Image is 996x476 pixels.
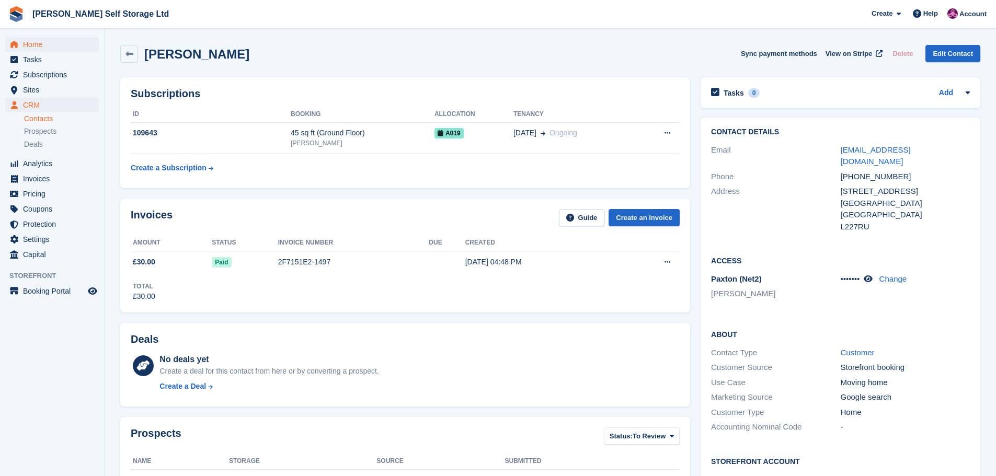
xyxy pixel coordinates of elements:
[23,284,86,298] span: Booking Portal
[131,88,680,100] h2: Subscriptions
[513,127,536,138] span: [DATE]
[159,381,379,392] a: Create a Deal
[23,67,86,82] span: Subscriptions
[711,421,840,433] div: Accounting Nominal Code
[24,126,99,137] a: Prospects
[711,288,840,300] li: [PERSON_NAME]
[23,232,86,247] span: Settings
[711,128,970,136] h2: Contact Details
[923,8,938,19] span: Help
[131,106,291,123] th: ID
[604,427,680,445] button: Status: To Review
[711,171,840,183] div: Phone
[23,156,86,171] span: Analytics
[465,235,620,251] th: Created
[841,362,970,374] div: Storefront booking
[841,171,970,183] div: [PHONE_NUMBER]
[24,139,99,150] a: Deals
[229,453,376,470] th: Storage
[5,284,99,298] a: menu
[5,52,99,67] a: menu
[23,171,86,186] span: Invoices
[888,45,917,62] button: Delete
[724,88,744,98] h2: Tasks
[711,456,970,466] h2: Storefront Account
[5,83,99,97] a: menu
[610,431,633,442] span: Status:
[434,128,464,138] span: A019
[5,67,99,82] a: menu
[28,5,173,22] a: [PERSON_NAME] Self Storage Ltd
[24,126,56,136] span: Prospects
[549,129,577,137] span: Ongoing
[159,381,206,392] div: Create a Deal
[5,171,99,186] a: menu
[711,329,970,339] h2: About
[5,232,99,247] a: menu
[131,427,181,447] h2: Prospects
[711,377,840,389] div: Use Case
[841,209,970,221] div: [GEOGRAPHIC_DATA]
[212,235,278,251] th: Status
[559,209,605,226] a: Guide
[711,391,840,403] div: Marketing Source
[24,140,43,149] span: Deals
[434,106,513,123] th: Allocation
[841,198,970,210] div: [GEOGRAPHIC_DATA]
[841,145,911,166] a: [EMAIL_ADDRESS][DOMAIN_NAME]
[291,127,434,138] div: 45 sq ft (Ground Floor)
[131,162,207,173] div: Create a Subscription
[826,49,872,59] span: View on Stripe
[291,138,434,148] div: [PERSON_NAME]
[841,421,970,433] div: -
[159,353,379,366] div: No deals yet
[5,217,99,231] a: menu
[159,366,379,377] div: Create a deal for this contact from here or by converting a prospect.
[841,377,970,389] div: Moving home
[5,98,99,112] a: menu
[748,88,760,98] div: 0
[741,45,817,62] button: Sync payment methods
[841,274,860,283] span: •••••••
[841,221,970,233] div: L227RU
[144,47,249,61] h2: [PERSON_NAME]
[23,98,86,112] span: CRM
[879,274,907,283] a: Change
[711,274,762,283] span: Paxton (Net2)
[376,453,505,470] th: Source
[23,52,86,67] span: Tasks
[429,235,465,251] th: Due
[8,6,24,22] img: stora-icon-8386f47178a22dfd0bd8f6a31ec36ba5ce8667c1dd55bd0f319d3a0aa187defe.svg
[23,202,86,216] span: Coupons
[711,255,970,265] h2: Access
[291,106,434,123] th: Booking
[5,202,99,216] a: menu
[23,187,86,201] span: Pricing
[939,87,953,99] a: Add
[133,282,155,291] div: Total
[133,291,155,302] div: £30.00
[131,453,229,470] th: Name
[131,333,158,345] h2: Deals
[133,257,155,268] span: £30.00
[513,106,637,123] th: Tenancy
[5,156,99,171] a: menu
[23,83,86,97] span: Sites
[86,285,99,297] a: Preview store
[872,8,892,19] span: Create
[278,235,429,251] th: Invoice number
[711,347,840,359] div: Contact Type
[131,158,213,178] a: Create a Subscription
[212,257,231,268] span: Paid
[5,37,99,52] a: menu
[959,9,987,19] span: Account
[947,8,958,19] img: Lydia Wild
[278,257,429,268] div: 2F7151E2-1497
[925,45,980,62] a: Edit Contact
[24,114,99,124] a: Contacts
[505,453,680,470] th: Submitted
[841,348,875,357] a: Customer
[841,185,970,198] div: [STREET_ADDRESS]
[23,247,86,262] span: Capital
[9,271,104,281] span: Storefront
